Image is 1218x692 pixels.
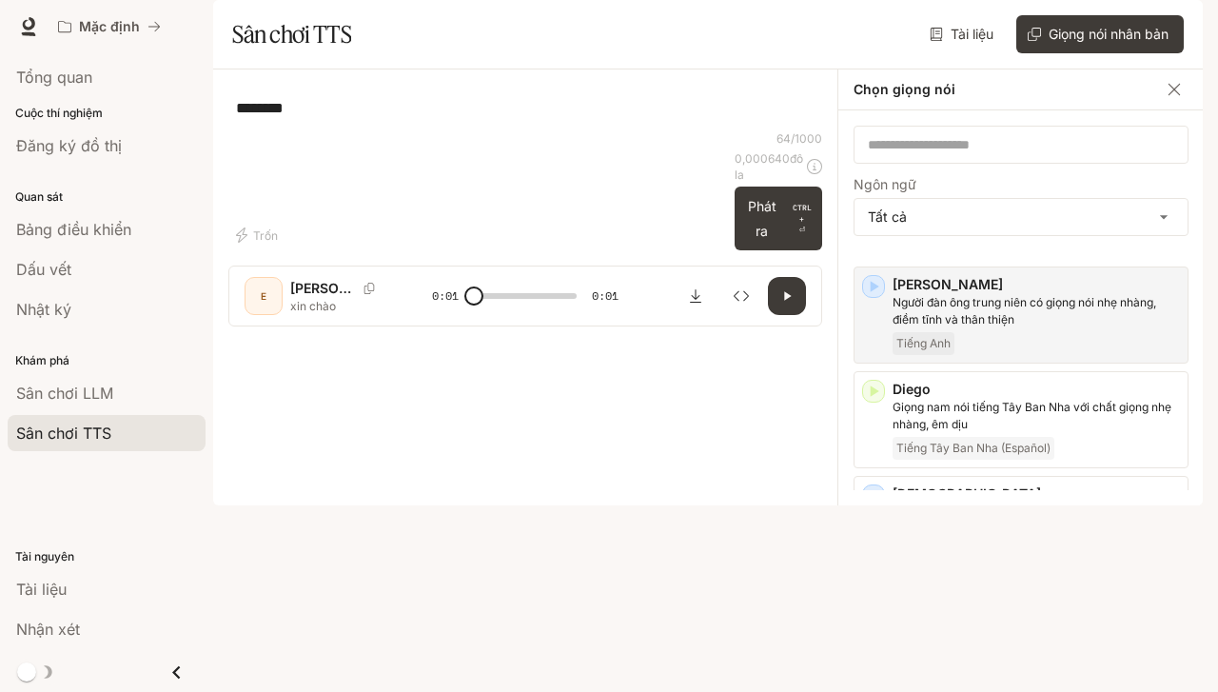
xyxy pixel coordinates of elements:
[677,277,715,315] button: Tải xuống âm thanh
[735,151,790,166] font: 0,000640
[893,295,1156,326] font: Người đàn ông trung niên có giọng nói nhẹ nhàng, điềm tĩnh và thân thiện
[893,400,1171,431] font: Giọng nam nói tiếng Tây Ban Nha với chất giọng nhẹ nhàng, êm dịu
[798,226,805,234] font: ⏎
[735,151,803,182] font: đô la
[893,399,1180,433] p: Giọng nam nói tiếng Tây Ban Nha với chất giọng nhẹ nhàng, êm dịu
[868,208,907,225] font: Tất cả
[776,131,791,146] font: 64
[356,283,383,294] button: Sao chép ID giọng nói
[49,8,169,46] button: Tất cả không gian làm việc
[855,199,1188,235] div: Tất cả
[232,20,351,49] font: Sân chơi TTS
[896,336,951,350] font: Tiếng Anh
[253,228,278,243] font: Trốn
[432,287,459,304] font: 0:01
[793,203,812,224] font: CTRL +
[261,290,266,302] font: E
[228,220,289,250] button: Trốn
[1049,26,1169,42] font: Giọng nói nhân bản
[748,198,776,238] font: Phát ra
[951,26,993,42] font: Tài liệu
[592,287,619,304] font: 0:01
[735,187,822,250] button: Phát raCTRL +⏎
[791,131,795,146] font: /
[893,381,931,397] font: Diego
[1016,15,1184,53] button: Giọng nói nhân bản
[896,441,1051,455] font: Tiếng Tây Ban Nha (Español)
[79,18,140,34] font: Mặc định
[854,176,916,192] font: Ngôn ngữ
[893,294,1180,328] p: Người đàn ông trung niên có giọng nói nhẹ nhàng, điềm tĩnh và thân thiện
[893,485,1041,502] font: [DEMOGRAPHIC_DATA]
[290,280,401,296] font: [PERSON_NAME]
[795,131,822,146] font: 1000
[926,15,1001,53] a: Tài liệu
[722,277,760,315] button: Thanh tra
[893,276,1003,292] font: [PERSON_NAME]
[290,299,336,313] font: xin chào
